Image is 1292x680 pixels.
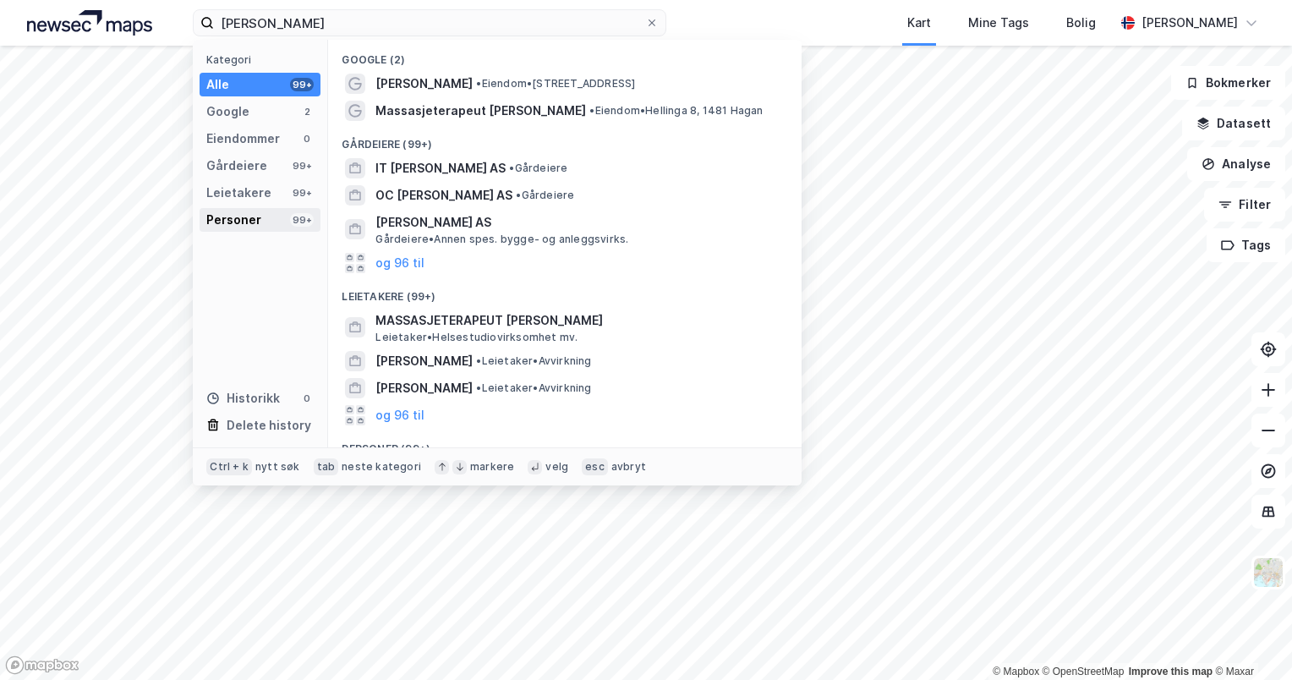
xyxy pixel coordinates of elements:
button: og 96 til [375,253,424,273]
div: Personer [206,210,261,230]
div: neste kategori [342,460,421,474]
button: Analyse [1187,147,1285,181]
a: Improve this map [1129,666,1213,677]
span: [PERSON_NAME] [375,378,473,398]
img: Z [1252,557,1284,589]
span: Massasjeterapeut [PERSON_NAME] [375,101,586,121]
div: Historikk [206,388,280,409]
div: esc [582,458,608,475]
input: Søk på adresse, matrikkel, gårdeiere, leietakere eller personer [214,10,645,36]
div: markere [470,460,514,474]
div: Kart [907,13,931,33]
span: MASSASJETERAPEUT [PERSON_NAME] [375,310,781,331]
span: • [516,189,521,201]
button: Filter [1204,188,1285,222]
div: Gårdeiere [206,156,267,176]
div: Leietakere [206,183,271,203]
span: Leietaker • Avvirkning [476,354,591,368]
span: [PERSON_NAME] [375,351,473,371]
div: 99+ [290,78,314,91]
span: • [509,162,514,174]
span: Eiendom • Hellinga 8, 1481 Hagan [589,104,763,118]
div: Kontrollprogram for chat [1207,599,1292,680]
div: 0 [300,132,314,145]
a: OpenStreetMap [1043,666,1125,677]
div: Delete history [227,415,311,436]
div: avbryt [611,460,646,474]
span: • [476,77,481,90]
div: Bolig [1066,13,1096,33]
span: Gårdeiere [509,162,567,175]
span: Leietaker • Avvirkning [476,381,591,395]
span: • [476,381,481,394]
div: nytt søk [255,460,300,474]
div: Mine Tags [968,13,1029,33]
span: • [476,354,481,367]
span: • [589,104,594,117]
iframe: Chat Widget [1207,599,1292,680]
div: 99+ [290,186,314,200]
span: OC [PERSON_NAME] AS [375,185,512,206]
button: Datasett [1182,107,1285,140]
div: Google [206,101,249,122]
button: og 96 til [375,405,424,425]
div: Gårdeiere (99+) [328,124,802,155]
button: Bokmerker [1171,66,1285,100]
span: [PERSON_NAME] [375,74,473,94]
div: [PERSON_NAME] [1141,13,1238,33]
span: [PERSON_NAME] AS [375,212,781,233]
span: Leietaker • Helsestudiovirksomhet mv. [375,331,578,344]
div: Personer (99+) [328,429,802,459]
button: Tags [1207,228,1285,262]
div: Ctrl + k [206,458,252,475]
div: 99+ [290,213,314,227]
div: tab [314,458,339,475]
span: Gårdeiere • Annen spes. bygge- og anleggsvirks. [375,233,628,246]
div: Alle [206,74,229,95]
div: 0 [300,392,314,405]
a: Mapbox homepage [5,655,79,675]
div: Kategori [206,53,320,66]
div: Leietakere (99+) [328,277,802,307]
div: 99+ [290,159,314,173]
div: Google (2) [328,40,802,70]
div: 2 [300,105,314,118]
span: Eiendom • [STREET_ADDRESS] [476,77,635,90]
span: Gårdeiere [516,189,574,202]
div: Eiendommer [206,129,280,149]
a: Mapbox [993,666,1039,677]
div: velg [545,460,568,474]
img: logo.a4113a55bc3d86da70a041830d287a7e.svg [27,10,152,36]
span: IT [PERSON_NAME] AS [375,158,506,178]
